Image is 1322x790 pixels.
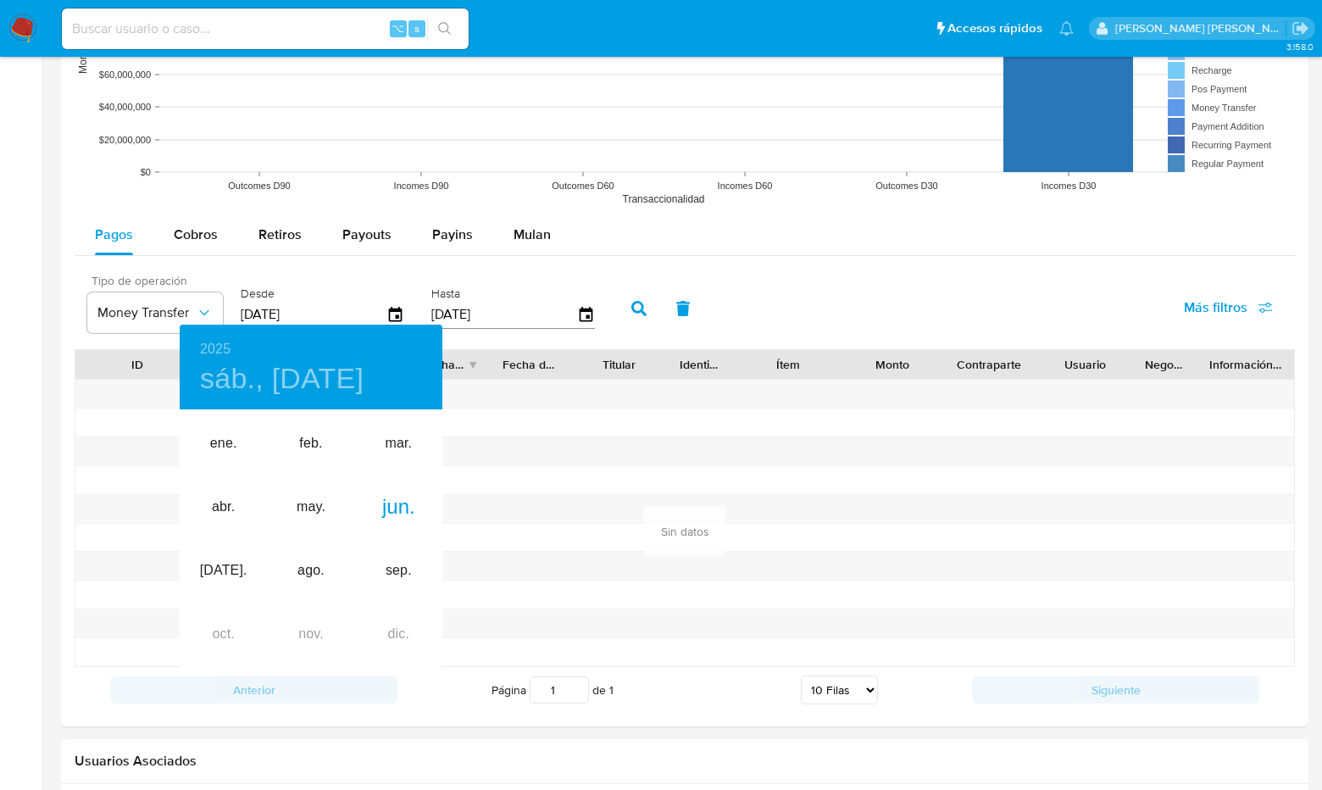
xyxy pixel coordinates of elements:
[355,412,442,476] div: mar.
[355,539,442,603] div: sep.
[267,539,354,603] div: ago.
[267,412,354,476] div: feb.
[180,412,267,476] div: ene.
[180,476,267,539] div: abr.
[200,337,231,361] button: 2025
[267,476,354,539] div: may.
[355,476,442,539] div: jun.
[180,539,267,603] div: [DATE].
[200,361,364,397] button: sáb., [DATE]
